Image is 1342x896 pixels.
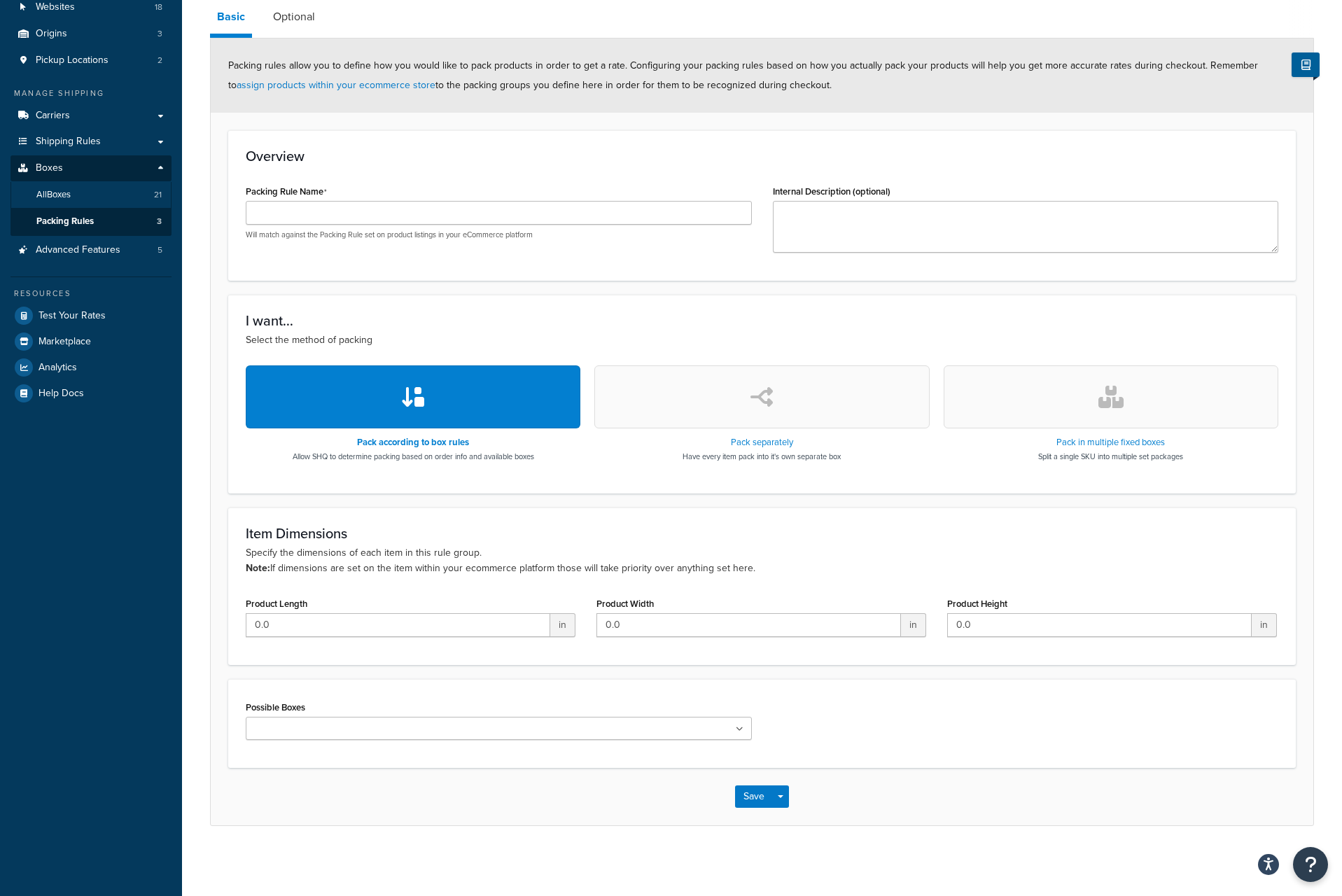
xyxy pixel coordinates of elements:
[11,21,172,47] li: Origins
[36,28,67,40] span: Origins
[11,381,172,406] a: Help Docs
[154,189,162,201] span: 21
[39,388,84,400] span: Help Docs
[11,329,172,354] a: Marketplace
[246,702,305,713] label: Possible Boxes
[36,244,120,256] span: Advanced Features
[158,244,162,256] span: 5
[155,1,162,13] span: 18
[39,310,106,322] span: Test Your Rates
[11,129,172,155] a: Shipping Rules
[293,451,534,462] p: Allow SHQ to determine packing based on order info and available boxes
[550,613,575,637] span: in
[11,288,172,300] div: Resources
[11,48,172,73] a: Pickup Locations2
[11,103,172,129] a: Carriers
[11,209,172,234] a: Packing Rules3
[11,237,172,263] li: Advanced Features
[39,336,91,348] span: Marketplace
[246,313,1278,328] h3: I want...
[11,21,172,47] a: Origins3
[237,78,435,92] a: assign products within your ecommerce store
[683,451,841,462] p: Have every item pack into it's own separate box
[11,209,172,234] li: Packing Rules
[36,1,75,13] span: Websites
[1252,613,1277,637] span: in
[246,148,1278,164] h3: Overview
[1038,437,1183,447] h3: Pack in multiple fixed boxes
[246,332,1278,348] p: Select the method of packing
[11,182,172,208] a: AllBoxes21
[36,136,101,148] span: Shipping Rules
[293,437,534,447] h3: Pack according to box rules
[246,230,752,240] p: Will match against the Packing Rule set on product listings in your eCommerce platform
[735,785,773,808] button: Save
[36,216,94,227] span: Packing Rules
[901,613,926,637] span: in
[11,48,172,73] li: Pickup Locations
[36,162,63,174] span: Boxes
[246,526,1278,541] h3: Item Dimensions
[246,561,270,575] b: Note:
[11,87,172,99] div: Manage Shipping
[773,186,890,197] label: Internal Description (optional)
[36,55,109,66] span: Pickup Locations
[36,110,70,122] span: Carriers
[157,216,162,227] span: 3
[39,362,77,374] span: Analytics
[158,55,162,66] span: 2
[1292,52,1320,77] button: Show Help Docs
[1038,451,1183,462] p: Split a single SKU into multiple set packages
[11,303,172,328] a: Test Your Rates
[11,237,172,263] a: Advanced Features5
[11,155,172,181] a: Boxes
[246,598,307,609] label: Product Length
[36,189,71,201] span: All Boxes
[596,598,654,609] label: Product Width
[1293,847,1328,882] button: Open Resource Center
[11,355,172,380] a: Analytics
[683,437,841,447] h3: Pack separately
[228,58,1258,92] span: Packing rules allow you to define how you would like to pack products in order to get a rate. Con...
[11,155,172,235] li: Boxes
[158,28,162,40] span: 3
[947,598,1007,609] label: Product Height
[246,545,1278,576] p: Specify the dimensions of each item in this rule group. If dimensions are set on the item within ...
[246,186,327,197] label: Packing Rule Name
